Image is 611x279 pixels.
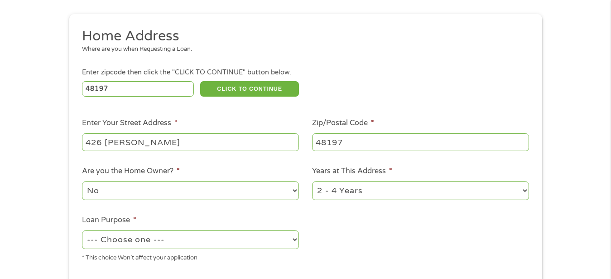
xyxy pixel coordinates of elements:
label: Years at This Address [312,166,392,176]
label: Zip/Postal Code [312,118,374,128]
label: Enter Your Street Address [82,118,178,128]
h2: Home Address [82,27,522,45]
label: Loan Purpose [82,215,136,225]
label: Are you the Home Owner? [82,166,180,176]
div: * This choice Won’t affect your application [82,250,299,263]
input: 1 Main Street [82,133,299,151]
input: Enter Zipcode (e.g 01510) [82,81,194,97]
button: CLICK TO CONTINUE [200,81,299,97]
div: Enter zipcode then click the "CLICK TO CONTINUE" button below. [82,68,529,78]
div: Where are you when Requesting a Loan. [82,45,522,54]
